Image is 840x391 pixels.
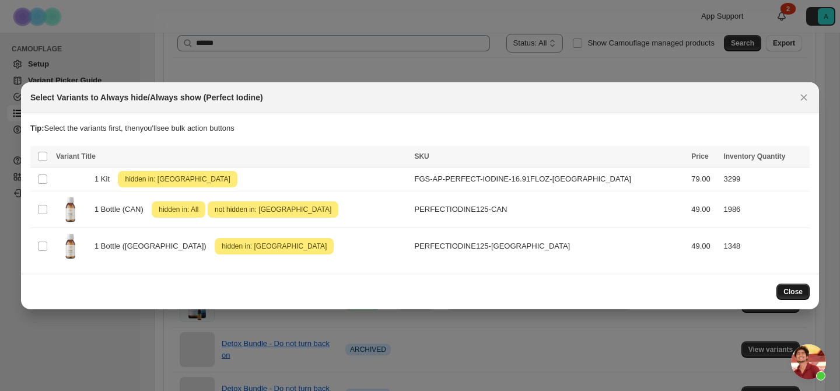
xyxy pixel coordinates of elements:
[688,191,720,228] td: 49.00
[796,89,812,106] button: Close
[94,240,213,252] span: 1 Bottle ([GEOGRAPHIC_DATA])
[723,152,785,160] span: Inventory Quantity
[56,195,85,224] img: AP_PerfectIodine_125ml_CA_Visual_FRONT.webp
[414,152,429,160] span: SKU
[411,167,688,191] td: FGS-AP-PERFECT-IODINE-16.91FLOZ-[GEOGRAPHIC_DATA]
[212,203,334,217] span: not hidden in: [GEOGRAPHIC_DATA]
[30,92,263,103] h2: Select Variants to Always hide/Always show (Perfect Iodine)
[720,228,810,264] td: 1348
[411,191,688,228] td: PERFECTIODINE125-CAN
[688,228,720,264] td: 49.00
[56,232,85,261] img: AP_PerfectIodine_125ml_CA_Visual_FRONT.webp
[776,284,810,300] button: Close
[30,124,44,132] strong: Tip:
[30,123,810,134] p: Select the variants first, then you'll see bulk action buttons
[720,191,810,228] td: 1986
[783,287,803,296] span: Close
[156,203,201,217] span: hidden in: All
[94,173,116,185] span: 1 Kit
[94,204,150,215] span: 1 Bottle (CAN)
[56,152,96,160] span: Variant Title
[688,167,720,191] td: 79.00
[791,344,826,379] div: Open chat
[691,152,708,160] span: Price
[219,239,329,253] span: hidden in: [GEOGRAPHIC_DATA]
[123,172,232,186] span: hidden in: [GEOGRAPHIC_DATA]
[720,167,810,191] td: 3299
[411,228,688,264] td: PERFECTIODINE125-[GEOGRAPHIC_DATA]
